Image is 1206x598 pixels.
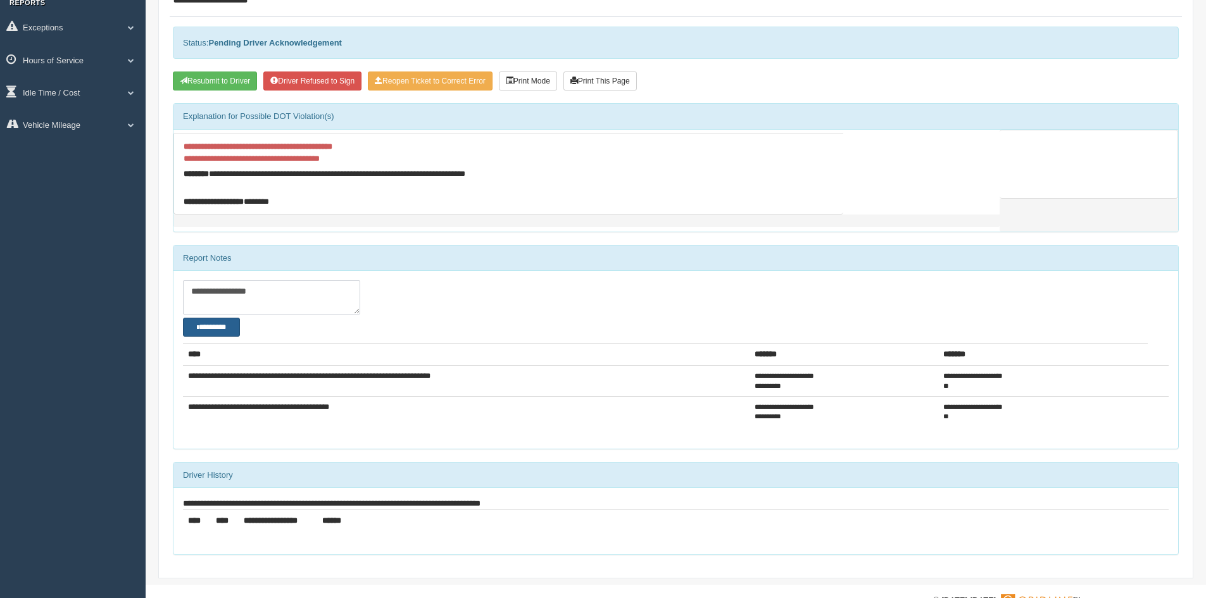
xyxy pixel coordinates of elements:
div: Explanation for Possible DOT Violation(s) [173,104,1178,129]
div: Status: [173,27,1179,59]
button: Change Filter Options [183,318,240,337]
strong: Pending Driver Acknowledgement [208,38,341,47]
div: Driver History [173,463,1178,488]
button: Resubmit To Driver [173,72,257,90]
button: Print This Page [563,72,637,90]
div: Report Notes [173,246,1178,271]
button: Reopen Ticket [368,72,493,90]
button: Driver Refused to Sign [263,72,361,90]
button: Print Mode [499,72,557,90]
